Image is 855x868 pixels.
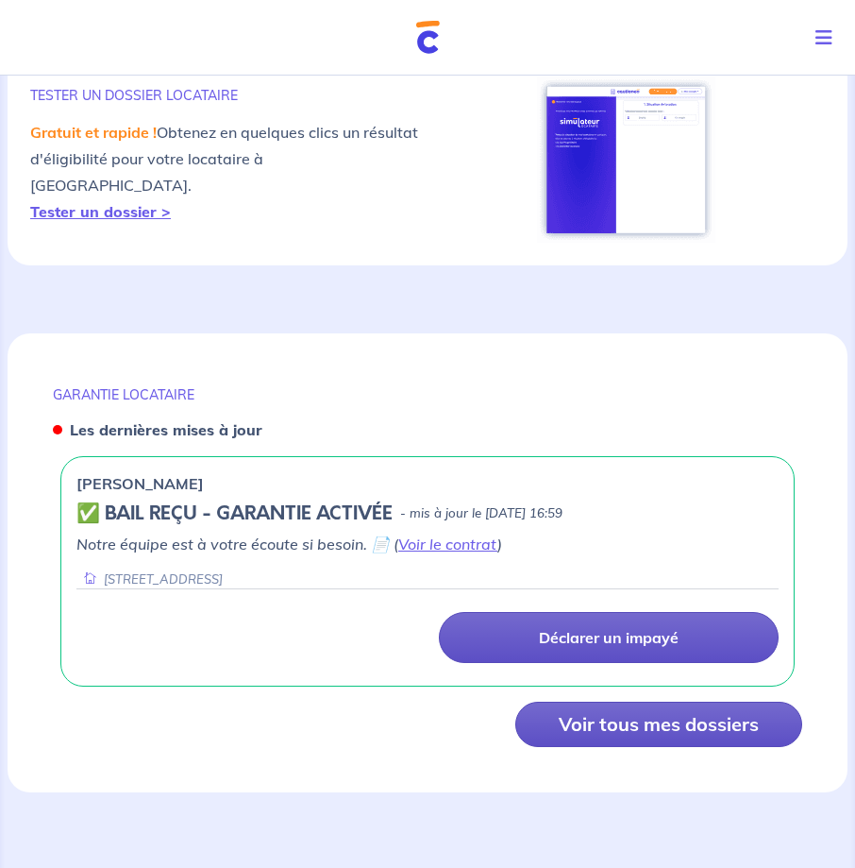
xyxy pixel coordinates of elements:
a: Déclarer un impayé [439,612,779,663]
p: Déclarer un impayé [539,628,679,647]
a: Voir le contrat [398,535,497,553]
h5: ✅ BAIL REÇU - GARANTIE ACTIVÉE [76,502,393,525]
img: simulateur.png [537,77,715,243]
em: Gratuit et rapide ! [30,123,157,142]
p: - mis à jour le [DATE] 16:59 [400,504,562,523]
a: Tester un dossier > [30,202,171,221]
p: [PERSON_NAME] [76,472,204,495]
button: Voir tous mes dossiers [515,702,802,747]
div: [STREET_ADDRESS] [76,570,223,588]
button: Toggle navigation [800,13,855,62]
div: state: CONTRACT-VALIDATED, Context: IN-MANAGEMENT,IS-GL-CAUTION [76,502,779,525]
p: GARANTIE LOCATAIRE [53,386,802,403]
p: TESTER un dossier locataire [30,87,427,104]
img: Cautioneo [416,21,440,54]
p: Obtenez en quelques clics un résultat d'éligibilité pour votre locataire à [GEOGRAPHIC_DATA]. [30,119,427,225]
em: Notre équipe est à votre écoute si besoin. 📄 ( ) [76,535,502,553]
strong: Les dernières mises à jour [70,420,262,439]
